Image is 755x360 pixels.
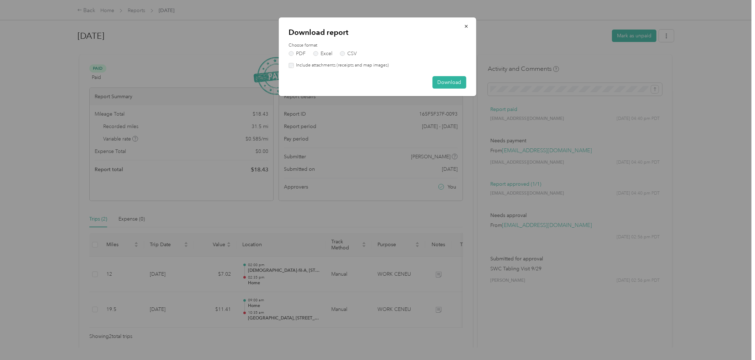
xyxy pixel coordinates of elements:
label: Excel [313,51,332,56]
p: Download report [289,27,466,37]
button: Download [433,76,466,89]
label: Include attachments (receipts and map images) [294,62,389,69]
iframe: Everlance-gr Chat Button Frame [715,320,755,360]
label: PDF [289,51,306,56]
label: CSV [340,51,357,56]
label: Choose format [289,42,466,49]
